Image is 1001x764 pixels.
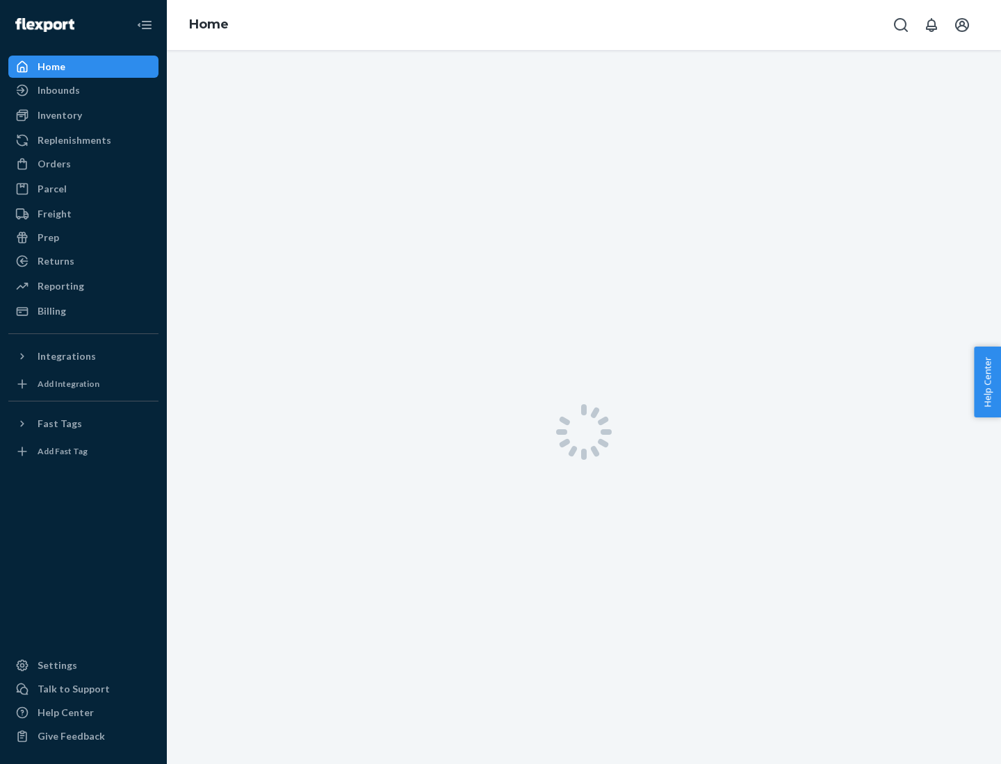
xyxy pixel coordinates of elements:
div: Fast Tags [38,417,82,431]
div: Integrations [38,349,96,363]
div: Add Integration [38,378,99,390]
ol: breadcrumbs [178,5,240,45]
div: Billing [38,304,66,318]
button: Fast Tags [8,413,158,435]
button: Open notifications [918,11,945,39]
div: Settings [38,658,77,672]
div: Home [38,60,65,74]
a: Help Center [8,701,158,724]
a: Add Integration [8,373,158,395]
a: Returns [8,250,158,272]
div: Freight [38,207,72,221]
a: Settings [8,654,158,676]
div: Inventory [38,108,82,122]
a: Talk to Support [8,678,158,700]
a: Home [8,56,158,78]
button: Close Navigation [131,11,158,39]
div: Reporting [38,279,84,293]
div: Prep [38,231,59,244]
button: Give Feedback [8,725,158,747]
div: Give Feedback [38,729,105,743]
a: Billing [8,300,158,322]
a: Add Fast Tag [8,440,158,463]
img: Flexport logo [15,18,74,32]
div: Inbounds [38,83,80,97]
a: Inbounds [8,79,158,101]
button: Open Search Box [887,11,915,39]
a: Parcel [8,178,158,200]
a: Reporting [8,275,158,297]
a: Home [189,17,229,32]
a: Inventory [8,104,158,126]
a: Replenishments [8,129,158,151]
button: Help Center [974,347,1001,417]
button: Open account menu [948,11,976,39]
div: Parcel [38,182,67,196]
div: Returns [38,254,74,268]
a: Freight [8,203,158,225]
div: Orders [38,157,71,171]
div: Talk to Support [38,682,110,696]
div: Add Fast Tag [38,445,88,457]
a: Orders [8,153,158,175]
button: Integrations [8,345,158,367]
div: Help Center [38,706,94,720]
div: Replenishments [38,133,111,147]
a: Prep [8,226,158,249]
